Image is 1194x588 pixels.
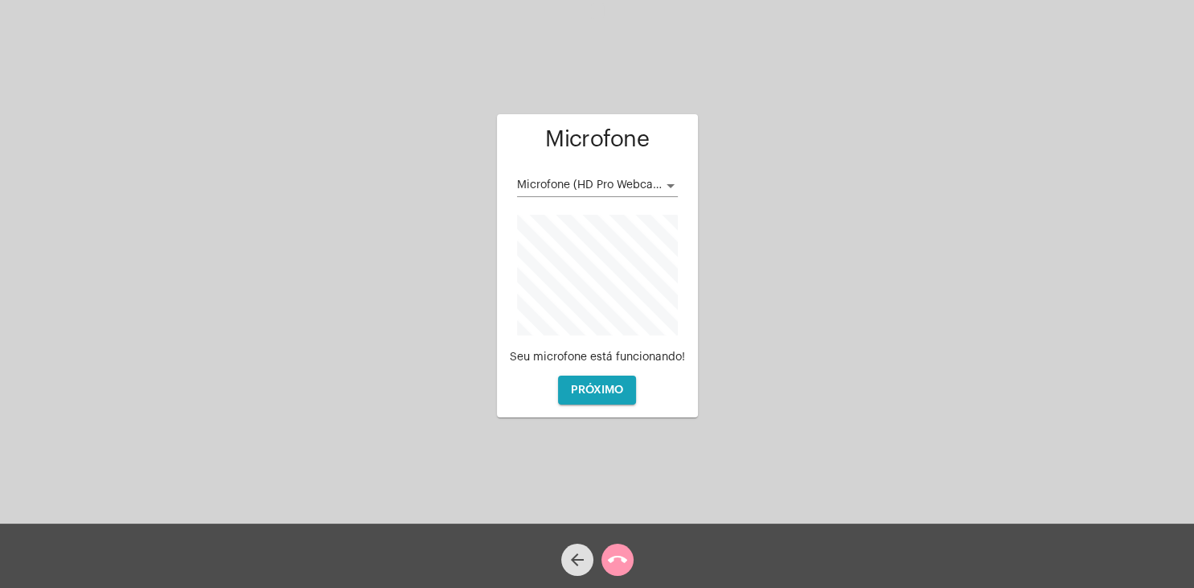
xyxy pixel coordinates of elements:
[608,550,627,569] mat-icon: call_end
[558,376,636,405] button: PRÓXIMO
[571,384,623,396] span: PRÓXIMO
[517,179,700,191] span: Microfone (HD Pro Webcam C920)
[510,352,685,364] div: Seu microfone está funcionando!
[568,550,587,569] mat-icon: arrow_back
[510,127,685,152] h1: Microfone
